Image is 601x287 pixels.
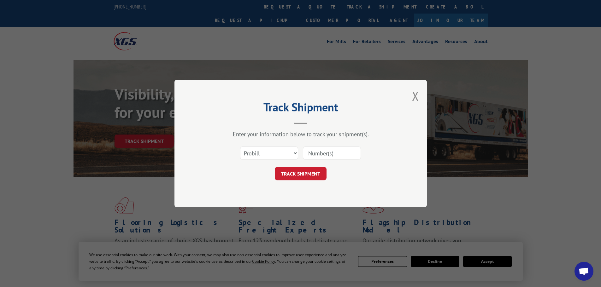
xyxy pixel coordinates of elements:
div: Enter your information below to track your shipment(s). [206,130,395,138]
h2: Track Shipment [206,103,395,115]
input: Number(s) [303,146,361,160]
button: Close modal [412,88,419,104]
button: TRACK SHIPMENT [275,167,327,180]
a: Open chat [574,262,593,281]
